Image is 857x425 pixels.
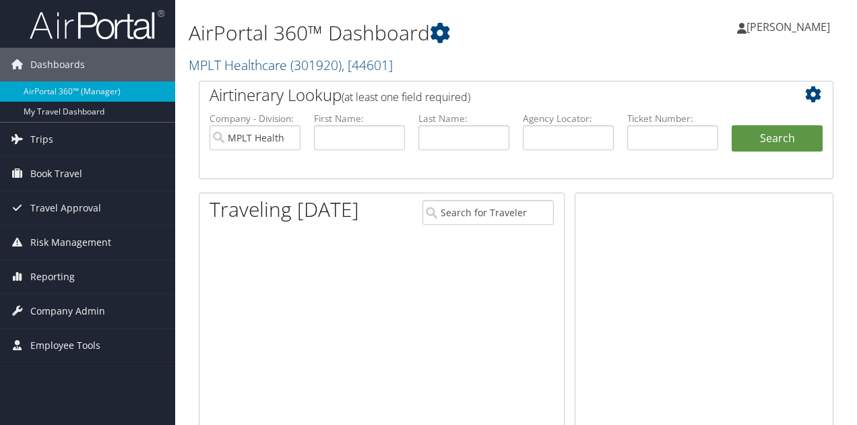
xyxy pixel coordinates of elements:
span: Trips [30,123,53,156]
span: Employee Tools [30,329,100,362]
span: Travel Approval [30,191,101,225]
img: airportal-logo.png [30,9,164,40]
label: Company - Division: [210,112,300,125]
span: Reporting [30,260,75,294]
h1: Traveling [DATE] [210,195,359,224]
h2: Airtinerary Lookup [210,84,770,106]
span: ( 301920 ) [290,56,342,74]
span: (at least one field required) [342,90,470,104]
button: Search [732,125,823,152]
a: MPLT Healthcare [189,56,393,74]
label: Ticket Number: [627,112,718,125]
span: Dashboards [30,48,85,81]
span: , [ 44601 ] [342,56,393,74]
label: First Name: [314,112,405,125]
span: [PERSON_NAME] [747,20,830,34]
label: Last Name: [418,112,509,125]
span: Risk Management [30,226,111,259]
h1: AirPortal 360™ Dashboard [189,19,625,47]
span: Book Travel [30,157,82,191]
input: Search for Traveler [422,200,554,225]
label: Agency Locator: [523,112,614,125]
a: [PERSON_NAME] [737,7,844,47]
span: Company Admin [30,294,105,328]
